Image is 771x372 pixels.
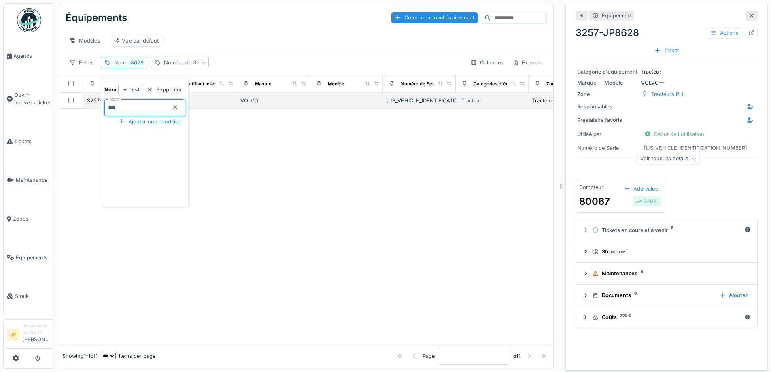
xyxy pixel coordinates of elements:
[126,60,144,66] span: : 8628
[386,97,452,104] div: [US_VEHICLE_IDENTIFICATION_NUMBER]
[14,91,51,106] span: Ouvrir nouveau ticket
[13,215,51,223] span: Zones
[644,144,747,152] div: [US_VEHICLE_IDENTIFICATION_NUMBER]
[546,81,558,87] div: Zone
[240,97,307,104] div: VOLVO
[132,86,140,94] strong: est
[13,52,51,60] span: Agenda
[7,329,19,341] li: JP
[16,254,51,261] span: Équipements
[391,12,478,23] div: Créer un nouvel équipement
[509,57,547,68] div: Exporter
[716,290,751,301] div: Ajouter
[577,103,638,111] div: Responsables
[579,183,603,191] div: Compteur
[474,81,530,87] div: Catégories d'équipement
[114,37,159,45] div: Vue par défaut
[637,153,700,165] div: Voir tous les détails
[168,97,234,104] div: 3257
[577,79,638,87] div: Marque — Modèle
[641,129,707,140] div: Début de l'utilisation
[592,291,713,299] div: Documents
[66,7,127,28] div: Équipements
[66,35,104,47] div: Modèles
[577,144,638,152] div: Numéro de Série
[579,194,610,209] div: 80067
[104,86,117,94] strong: Nom
[651,45,682,56] div: Ticket
[707,27,742,39] div: Actions
[461,97,482,104] div: Tracteur
[114,59,144,66] div: Nom
[17,8,41,32] img: Badge_color-CXgf-gQk.svg
[577,68,756,76] div: Tracteur
[576,26,758,40] div: 3257-JP8628
[602,12,631,19] div: Équipement
[577,130,638,138] div: Utilisé par
[15,292,51,300] span: Stock
[115,116,185,127] div: Ajouter une condition
[577,90,638,98] div: Zone
[143,84,185,95] div: Supprimer
[620,183,661,194] div: Add value
[532,97,566,104] div: Tracteurs PLL
[592,270,748,277] div: Maintenances
[16,176,51,184] span: Maintenance
[592,226,741,234] div: Tickets en cours et à venir
[22,323,51,336] div: Responsable technicien
[592,313,741,321] div: Coûts
[182,81,221,87] div: Identifiant interne
[579,244,754,259] summary: Structure
[14,138,51,145] span: Tickets
[101,352,155,360] div: items per page
[401,81,438,87] div: Numéro de Série
[577,79,756,87] div: VOLVO —
[467,57,507,68] div: Colonnes
[513,352,521,360] strong: of 1
[579,223,754,238] summary: Tickets en cours et à venir5
[651,90,685,98] div: Tracteurs PLL
[255,81,272,87] div: Marque
[635,198,658,205] div: 32921
[328,81,344,87] div: Modèle
[423,352,435,360] div: Page
[22,323,51,346] li: [PERSON_NAME]
[66,57,98,68] div: Filtres
[579,288,754,303] summary: Documents6Ajouter
[87,97,121,104] div: 3257-JP8628
[577,116,638,124] div: Prestataire favoris
[164,59,205,66] div: Numéro de Série
[579,266,754,281] summary: Maintenances5
[579,310,754,325] summary: Coûts739 €
[108,96,121,103] label: Nom
[592,248,748,255] div: Structure
[577,68,638,76] div: Catégorie d'équipement
[62,352,98,360] div: Showing 1 - 1 of 1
